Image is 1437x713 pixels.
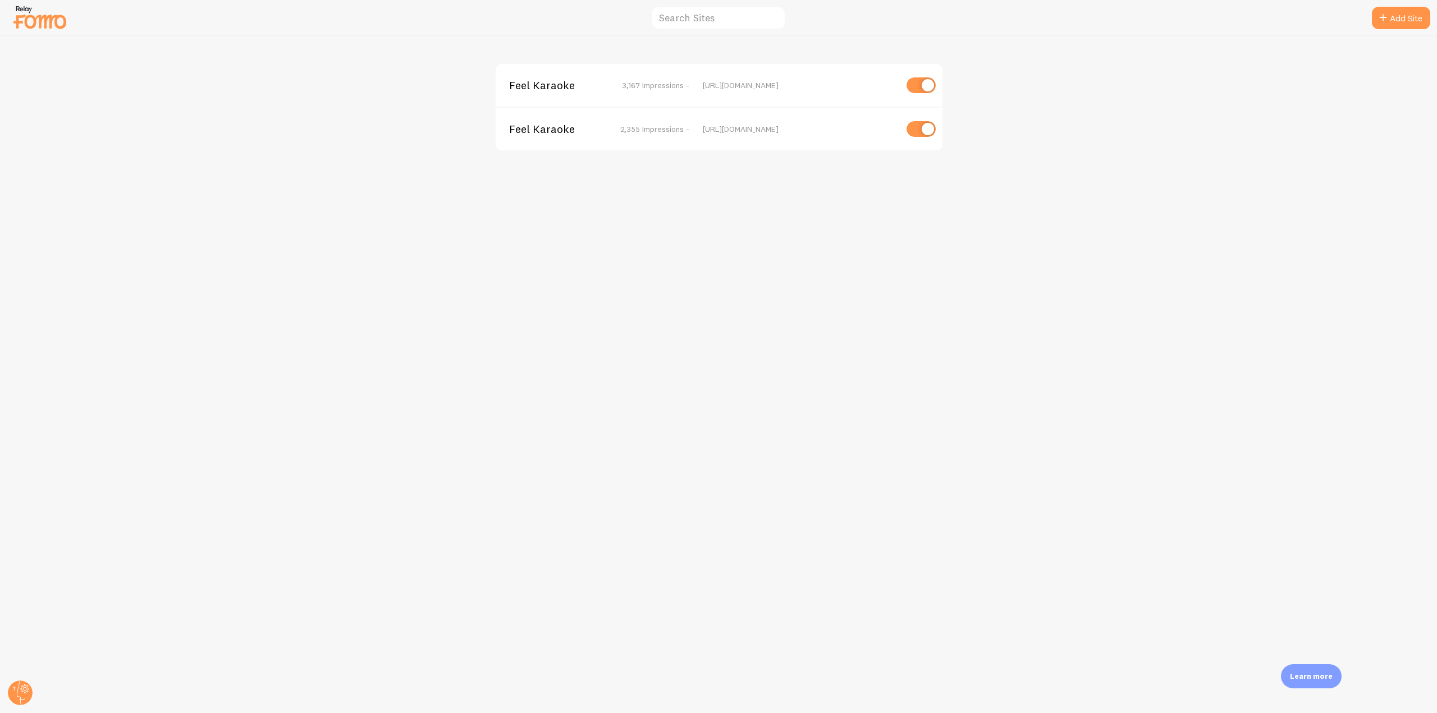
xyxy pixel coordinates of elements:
[703,80,896,90] div: [URL][DOMAIN_NAME]
[509,80,599,90] span: Feel Karaoke
[622,80,689,90] span: 3,167 Impressions -
[1290,671,1333,682] p: Learn more
[12,3,68,31] img: fomo-relay-logo-orange.svg
[1281,664,1342,688] div: Learn more
[509,124,599,134] span: Feel Karaoke
[703,124,896,134] div: [URL][DOMAIN_NAME]
[620,124,689,134] span: 2,355 Impressions -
